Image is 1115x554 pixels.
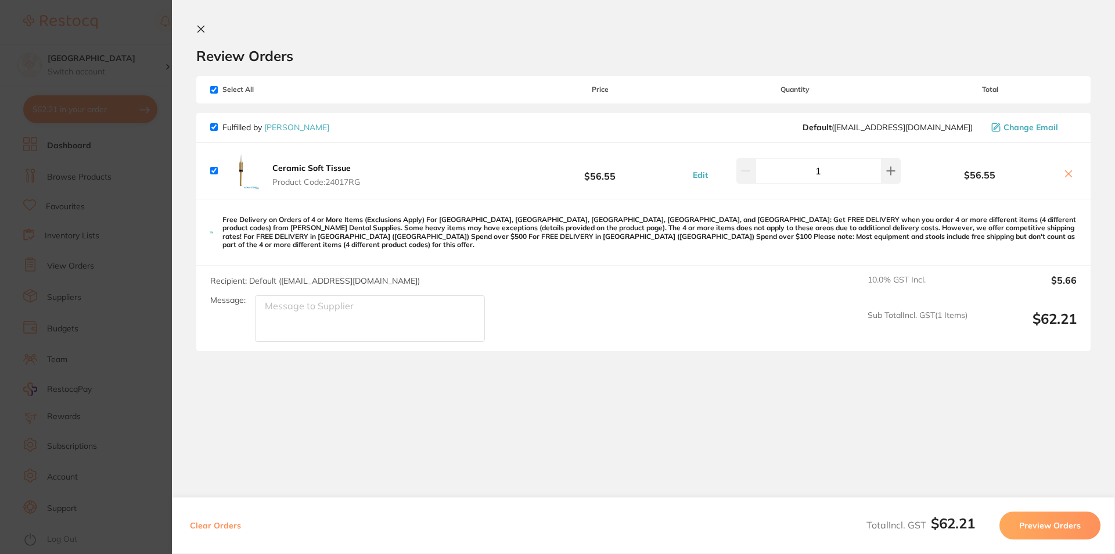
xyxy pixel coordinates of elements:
div: message notification from Restocq, 2h ago. Hi Aynkkaran, ​ Starting 11 August, we’re making some ... [17,17,215,222]
button: Edit [689,170,711,180]
img: Profile image for Restocq [26,28,45,47]
span: Quantity [687,85,904,94]
label: Message: [210,295,246,305]
b: Default [803,122,832,133]
b: $56.55 [513,160,686,181]
p: Message from Restocq, sent 2h ago [51,204,206,215]
span: Total Incl. GST [866,519,975,531]
span: Total [904,85,1077,94]
span: Select All [210,85,326,94]
span: Sub Total Incl. GST ( 1 Items) [868,310,967,342]
output: $5.66 [977,275,1077,301]
p: Free Delivery on Orders of 4 or More Items (Exclusions Apply) For [GEOGRAPHIC_DATA], [GEOGRAPHIC_... [222,216,1077,249]
button: Preview Orders [999,512,1100,539]
img: N2l1amRscA [222,152,260,190]
b: $56.55 [904,170,1056,180]
span: Price [513,85,686,94]
span: Change Email [1003,123,1058,132]
button: Ceramic Soft Tissue Product Code:24017RG [269,163,364,187]
button: Change Email [988,122,1077,133]
h2: Review Orders [196,47,1091,65]
p: Fulfilled by [222,123,329,132]
span: 10.0 % GST Incl. [868,275,967,301]
a: [PERSON_NAME] [264,122,329,133]
span: save@adamdental.com.au [803,123,973,132]
b: $62.21 [931,514,975,532]
output: $62.21 [977,310,1077,342]
button: Clear Orders [186,512,244,539]
div: Message content [51,25,206,199]
span: Product Code: 24017RG [272,177,360,187]
b: Ceramic Soft Tissue [272,163,351,173]
span: Recipient: Default ( [EMAIL_ADDRESS][DOMAIN_NAME] ) [210,276,420,286]
div: Hi [PERSON_NAME], ​ Starting [DATE], we’re making some updates to our product offerings on the Re... [51,25,206,298]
